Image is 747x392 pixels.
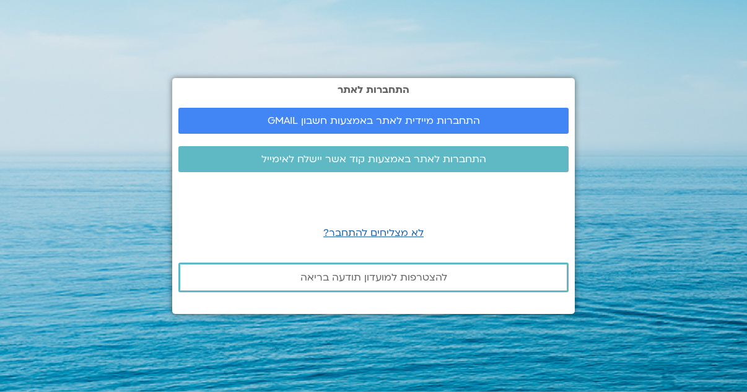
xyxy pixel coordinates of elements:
[178,146,569,172] a: התחברות לאתר באמצעות קוד אשר יישלח לאימייל
[268,115,480,126] span: התחברות מיידית לאתר באמצעות חשבון GMAIL
[323,226,424,240] a: לא מצליחים להתחבר?
[178,263,569,292] a: להצטרפות למועדון תודעה בריאה
[261,154,486,165] span: התחברות לאתר באמצעות קוד אשר יישלח לאימייל
[300,272,447,283] span: להצטרפות למועדון תודעה בריאה
[178,84,569,95] h2: התחברות לאתר
[178,108,569,134] a: התחברות מיידית לאתר באמצעות חשבון GMAIL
